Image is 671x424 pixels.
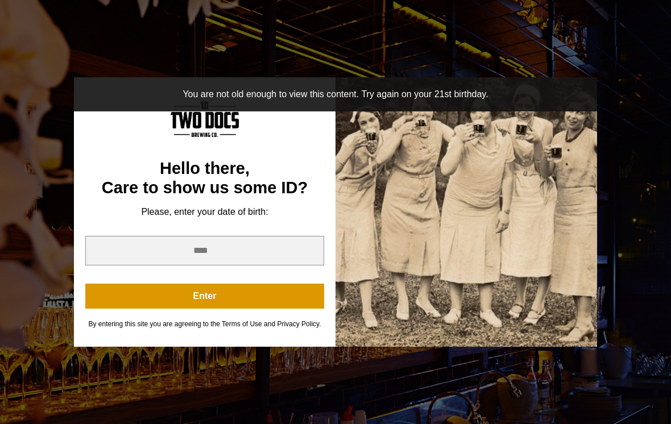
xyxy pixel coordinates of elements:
input: year [85,236,324,265]
img: Content Logo [171,100,239,137]
div: Please, enter your date of birth: [85,206,324,218]
div: Hello there, Care to show us some ID? [85,159,324,197]
div: By entering this site you are agreeing to the Terms of Use and Privacy Policy. [85,320,324,329]
button: Enter [85,284,324,309]
div: You are not old enough to view this content. Try again on your 21st birthday. [85,89,586,100]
